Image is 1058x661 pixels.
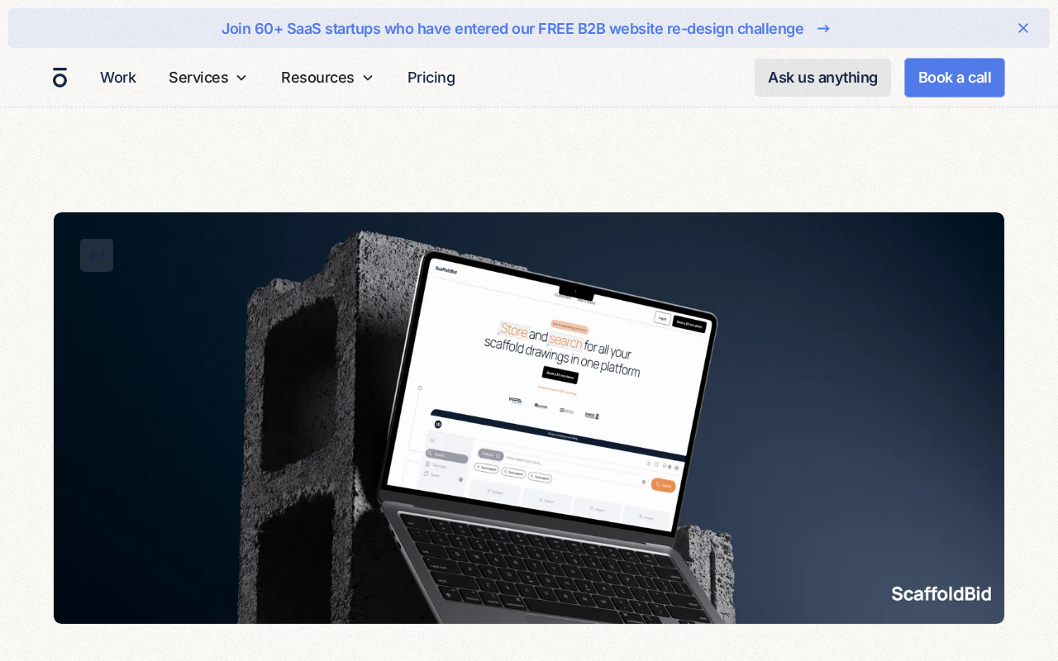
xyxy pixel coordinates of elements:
[274,48,381,107] div: Resources
[401,61,462,93] a: Pricing
[93,61,142,93] a: Work
[61,15,997,41] a: Join 60+ SaaS startups who have entered our FREE B2B website re-design challenge
[169,66,228,88] div: Services
[53,67,67,88] a: home
[162,48,255,107] div: Services
[755,59,891,97] a: Ask us anything
[222,17,803,40] div: Join 60+ SaaS startups who have entered our FREE B2B website re-design challenge
[904,58,1006,97] a: Book a call
[281,66,355,88] div: Resources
